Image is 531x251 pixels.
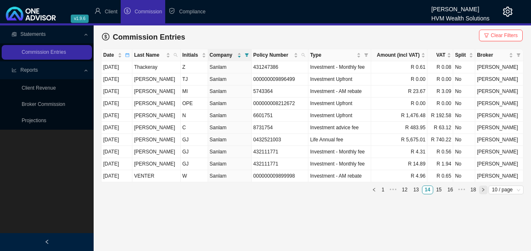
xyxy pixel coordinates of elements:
[479,30,523,41] button: Clear Filters
[252,158,309,170] td: 432111771
[124,8,131,14] span: dollar
[453,49,475,61] th: Split
[210,161,227,167] span: Sanlam
[492,186,520,194] span: 10 / page
[132,122,181,134] td: [PERSON_NAME]
[427,73,453,85] td: R 0.00
[22,118,46,123] a: Projections
[181,73,208,85] td: TJ
[453,61,475,73] td: No
[310,137,343,143] span: Life Annual fee
[210,64,227,70] span: Sanlam
[132,73,181,85] td: [PERSON_NAME]
[310,161,365,167] span: Investment - Monthly fee
[310,51,355,59] span: Type
[370,186,379,194] button: left
[210,51,236,59] span: Company
[453,85,475,98] td: No
[132,49,181,61] th: Last Name
[515,49,522,61] span: filter
[477,125,518,131] span: [PERSON_NAME]
[134,51,164,59] span: Last Name
[364,53,368,57] span: filter
[427,170,453,182] td: R 0.65
[210,100,227,106] span: Sanlam
[20,67,38,73] span: Reports
[310,173,362,179] span: Investment - AM rebate
[132,158,181,170] td: [PERSON_NAME]
[179,9,205,15] span: Compliance
[379,186,387,194] li: 1
[103,51,116,59] span: Date
[455,51,467,59] span: Split
[20,31,46,37] span: Statements
[410,186,422,194] li: 13
[181,134,208,146] td: GJ
[422,186,433,194] li: 14
[102,146,132,158] td: [DATE]
[300,49,307,61] span: search
[132,110,181,122] td: [PERSON_NAME]
[371,158,427,170] td: R 14.89
[477,100,518,106] span: [PERSON_NAME]
[491,31,518,40] span: Clear Filters
[132,134,181,146] td: [PERSON_NAME]
[371,110,427,122] td: R 1,476.48
[429,51,445,59] span: VAT
[371,85,427,98] td: R 23.67
[210,113,227,118] span: Sanlam
[243,49,251,61] span: filter
[102,134,132,146] td: [DATE]
[453,134,475,146] td: No
[479,186,488,194] li: Next Page
[477,76,518,82] span: [PERSON_NAME]
[252,85,309,98] td: 5743364
[477,149,518,155] span: [PERSON_NAME]
[431,2,489,11] div: [PERSON_NAME]
[427,122,453,134] td: R 63.12
[387,186,399,194] span: •••
[252,61,309,73] td: 431247386
[453,146,475,158] td: No
[181,49,208,61] th: Initials
[301,53,305,57] span: search
[174,53,178,57] span: search
[453,170,475,182] td: No
[102,122,132,134] td: [DATE]
[252,49,309,61] th: Policy Number
[210,137,227,143] span: Sanlam
[253,51,293,59] span: Policy Number
[181,98,208,110] td: OPE
[310,125,359,131] span: Investment advice fee
[210,76,227,82] span: Sanlam
[71,15,89,23] span: v1.9.6
[362,49,370,61] span: filter
[310,64,365,70] span: Investment - Monthly fee
[6,7,56,20] img: 2df55531c6924b55f21c4cf5d4484680-logo-light.svg
[477,161,518,167] span: [PERSON_NAME]
[132,170,181,182] td: VENTER
[503,7,513,17] span: setting
[252,122,309,134] td: 8731754
[371,146,427,158] td: R 4.31
[453,98,475,110] td: No
[371,98,427,110] td: R 0.00
[181,110,208,122] td: N
[310,149,365,155] span: Investment - Monthly fee
[12,32,17,37] span: reconciliation
[371,134,427,146] td: R 5,675.01
[516,53,521,57] span: filter
[477,137,518,143] span: [PERSON_NAME]
[453,122,475,134] td: No
[310,113,352,118] span: Investment Upfront
[245,53,249,57] span: filter
[181,158,208,170] td: GJ
[379,186,387,194] a: 1
[433,186,444,194] li: 15
[102,98,132,110] td: [DATE]
[453,73,475,85] td: No
[125,53,129,57] span: calendar
[427,85,453,98] td: R 3.09
[456,186,468,194] li: Next 5 Pages
[45,239,50,244] span: left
